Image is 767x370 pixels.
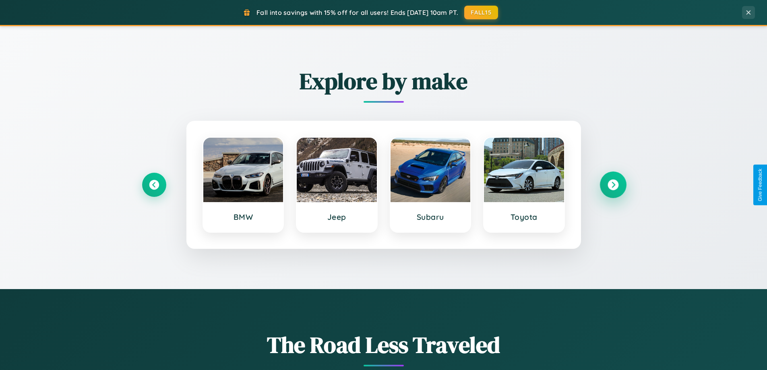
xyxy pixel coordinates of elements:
[757,169,763,201] div: Give Feedback
[305,212,369,222] h3: Jeep
[399,212,463,222] h3: Subaru
[142,329,625,360] h1: The Road Less Traveled
[464,6,498,19] button: FALL15
[256,8,458,17] span: Fall into savings with 15% off for all users! Ends [DATE] 10am PT.
[492,212,556,222] h3: Toyota
[142,66,625,97] h2: Explore by make
[211,212,275,222] h3: BMW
